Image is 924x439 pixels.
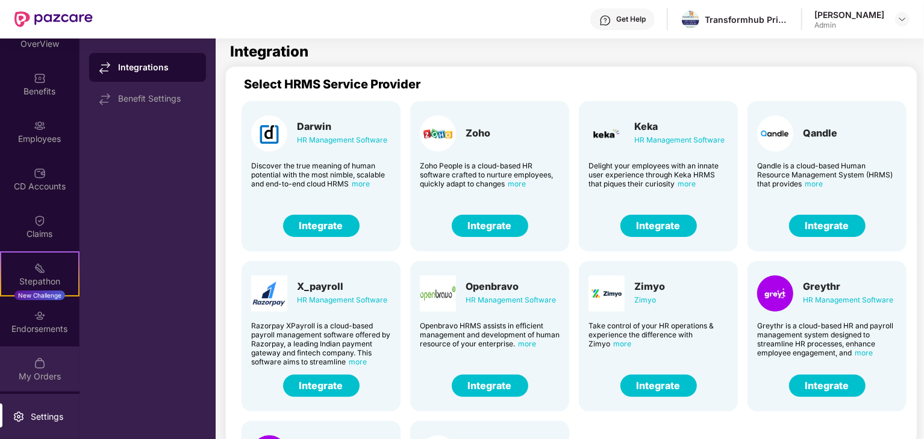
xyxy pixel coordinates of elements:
[599,14,611,26] img: svg+xml;base64,PHN2ZyBpZD0iSGVscC0zMngzMiIgeG1sbnM9Imh0dHA6Ly93d3cudzMub3JnLzIwMDAvc3ZnIiB3aWR0aD...
[34,120,46,132] img: svg+xml;base64,PHN2ZyBpZD0iRW1wbG95ZWVzIiB4bWxucz0iaHR0cDovL3d3dy53My5vcmcvMjAwMC9zdmciIHdpZHRoPS...
[508,179,526,188] span: more
[352,179,370,188] span: more
[588,161,728,188] div: Delight your employees with an innate user experience through Keka HRMS that piques their curiosity
[34,215,46,227] img: svg+xml;base64,PHN2ZyBpZD0iQ2xhaW0iIHhtbG5zPSJodHRwOi8vd3d3LnczLm9yZy8yMDAwL3N2ZyIgd2lkdGg9IjIwIi...
[466,293,556,307] div: HR Management Software
[297,134,387,147] div: HR Management Software
[297,120,387,132] div: Darwin
[705,14,789,25] div: Transformhub Private Limited
[420,115,456,152] img: Card Logo
[518,339,536,348] span: more
[757,275,793,312] img: Card Logo
[466,280,556,292] div: Openbravo
[466,127,490,139] div: Zoho
[616,14,646,24] div: Get Help
[897,14,907,24] img: svg+xml;base64,PHN2ZyBpZD0iRHJvcGRvd24tMzJ4MzIiIHhtbG5zPSJodHRwOi8vd3d3LnczLm9yZy8yMDAwL3N2ZyIgd2...
[814,9,884,20] div: [PERSON_NAME]
[620,215,697,237] button: Integrate
[420,161,560,188] div: Zoho People is a cloud-based HR software crafted to nurture employees, quickly adapt to changes
[34,72,46,84] img: svg+xml;base64,PHN2ZyBpZD0iQmVuZWZpdHMiIHhtbG5zPSJodHRwOi8vd3d3LnczLm9yZy8yMDAwL3N2ZyIgd2lkdGg9Ij...
[634,120,725,132] div: Keka
[789,215,866,237] button: Integrate
[803,293,893,307] div: HR Management Software
[452,215,528,237] button: Integrate
[118,61,196,73] div: Integrations
[634,280,665,292] div: Zimyo
[855,348,873,357] span: more
[757,321,897,357] div: Greythr is a cloud-based HR and payroll management system designed to streamline HR processes, en...
[814,20,884,30] div: Admin
[349,357,367,366] span: more
[1,275,78,287] div: Stepathon
[283,215,360,237] button: Integrate
[420,275,456,312] img: Card Logo
[34,310,46,322] img: svg+xml;base64,PHN2ZyBpZD0iRW5kb3JzZW1lbnRzIiB4bWxucz0iaHR0cDovL3d3dy53My5vcmcvMjAwMC9zdmciIHdpZH...
[251,321,391,366] div: Razorpay XPayroll is a cloud-based payroll management software offered by Razorpay, a leading Ind...
[297,293,387,307] div: HR Management Software
[634,134,725,147] div: HR Management Software
[682,8,699,31] img: Logo_On_White%20(1)%20(2).png
[14,11,93,27] img: New Pazcare Logo
[118,94,196,103] div: Benefit Settings
[13,411,25,423] img: svg+xml;base64,PHN2ZyBpZD0iU2V0dGluZy0yMHgyMCIgeG1sbnM9Imh0dHA6Ly93d3cudzMub3JnLzIwMDAvc3ZnIiB3aW...
[14,290,65,300] div: New Challenge
[803,280,893,292] div: Greythr
[634,293,665,307] div: Zimyo
[588,321,728,348] div: Take control of your HR operations & experience the difference with Zimyo
[99,62,111,74] img: svg+xml;base64,PHN2ZyB4bWxucz0iaHR0cDovL3d3dy53My5vcmcvMjAwMC9zdmciIHdpZHRoPSIxNy44MzIiIGhlaWdodD...
[251,161,391,188] div: Discover the true meaning of human potential with the most nimble, scalable and end-to-end cloud ...
[297,280,387,292] div: X_payroll
[757,161,897,188] div: Qandle is a cloud-based Human Resource Management System (HRMS) that provides
[620,375,697,397] button: Integrate
[251,275,287,312] img: Card Logo
[803,127,837,139] div: Qandle
[99,93,111,105] img: svg+xml;base64,PHN2ZyB4bWxucz0iaHR0cDovL3d3dy53My5vcmcvMjAwMC9zdmciIHdpZHRoPSIxNy44MzIiIGhlaWdodD...
[588,275,625,312] img: Card Logo
[251,115,287,152] img: Card Logo
[230,45,308,59] h1: Integration
[34,262,46,274] img: svg+xml;base64,PHN2ZyB4bWxucz0iaHR0cDovL3d3dy53My5vcmcvMjAwMC9zdmciIHdpZHRoPSIyMSIgaGVpZ2h0PSIyMC...
[789,375,866,397] button: Integrate
[34,167,46,179] img: svg+xml;base64,PHN2ZyBpZD0iQ0RfQWNjb3VudHMiIGRhdGEtbmFtZT0iQ0QgQWNjb3VudHMiIHhtbG5zPSJodHRwOi8vd3...
[678,179,696,188] span: more
[27,411,67,423] div: Settings
[805,179,823,188] span: more
[452,375,528,397] button: Integrate
[283,375,360,397] button: Integrate
[613,339,631,348] span: more
[588,115,625,152] img: Card Logo
[420,321,560,348] div: Openbravo HRMS assists in efficient management and development of human resource of your enterprise.
[34,357,46,369] img: svg+xml;base64,PHN2ZyBpZD0iTXlfT3JkZXJzIiBkYXRhLW5hbWU9Ik15IE9yZGVycyIgeG1sbnM9Imh0dHA6Ly93d3cudz...
[757,115,793,152] img: Card Logo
